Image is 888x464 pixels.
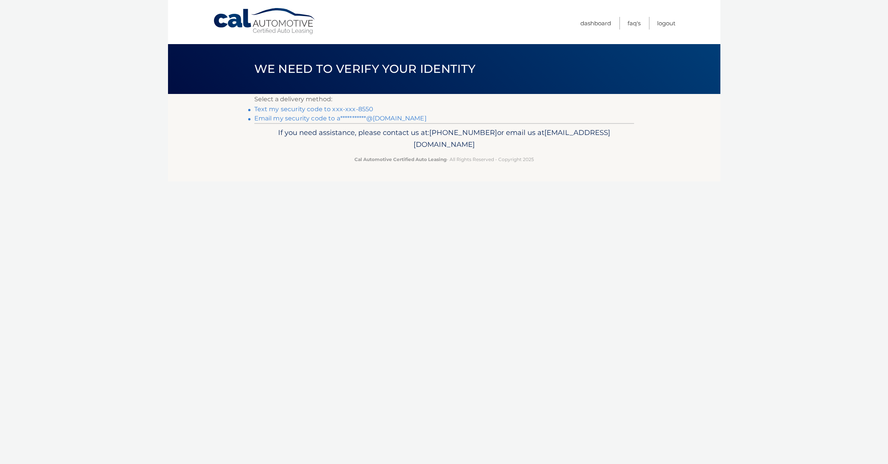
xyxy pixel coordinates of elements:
p: - All Rights Reserved - Copyright 2025 [259,155,629,163]
strong: Cal Automotive Certified Auto Leasing [354,156,446,162]
a: Cal Automotive [213,8,316,35]
p: If you need assistance, please contact us at: or email us at [259,127,629,151]
a: Logout [657,17,675,30]
span: [PHONE_NUMBER] [429,128,497,137]
a: Text my security code to xxx-xxx-8550 [254,105,374,113]
a: FAQ's [628,17,641,30]
p: Select a delivery method: [254,94,634,105]
a: Dashboard [580,17,611,30]
span: We need to verify your identity [254,62,476,76]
